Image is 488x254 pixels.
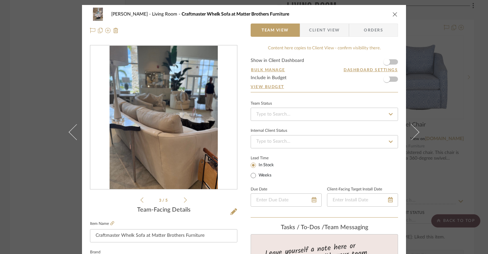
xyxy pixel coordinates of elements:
[159,198,162,202] span: 3
[251,102,272,105] div: Team Status
[90,8,106,21] img: 081afcae-298b-4c0d-ba09-a0d1080ad275_48x40.jpg
[309,24,340,37] span: Client View
[251,84,398,89] a: View Budget
[251,108,398,121] input: Type to Search…
[262,24,289,37] span: Team View
[343,67,398,73] button: Dashboard Settings
[182,12,289,17] span: Craftmaster Whelk Sofa at Matter Brothers Furniture
[392,11,398,17] button: close
[257,162,274,168] label: In Stock
[357,24,390,37] span: Orders
[162,198,165,202] span: /
[327,188,382,191] label: Client-Facing Target Install Date
[251,129,287,132] div: Internal Client Status
[90,251,101,254] label: Brand
[111,12,152,17] span: [PERSON_NAME]
[251,155,285,161] label: Lead Time
[251,188,267,191] label: Due Date
[152,12,182,17] span: Living Room
[90,221,114,227] label: Item Name
[251,45,398,52] div: Content here copies to Client View - confirm visibility there.
[110,46,217,189] img: 811d07fc-e253-40c8-bb84-429e921140ef_436x436.jpg
[257,173,272,178] label: Weeks
[251,67,285,73] button: Bulk Manage
[165,198,169,202] span: 5
[281,225,324,230] span: Tasks / To-Dos /
[113,28,119,33] img: Remove from project
[327,193,398,207] input: Enter Install Date
[90,207,237,214] div: Team-Facing Details
[251,161,285,179] mat-radio-group: Select item type
[90,46,237,189] div: 2
[251,135,398,148] input: Type to Search…
[90,229,237,242] input: Enter Item Name
[251,224,398,231] div: team Messaging
[251,193,322,207] input: Enter Due Date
